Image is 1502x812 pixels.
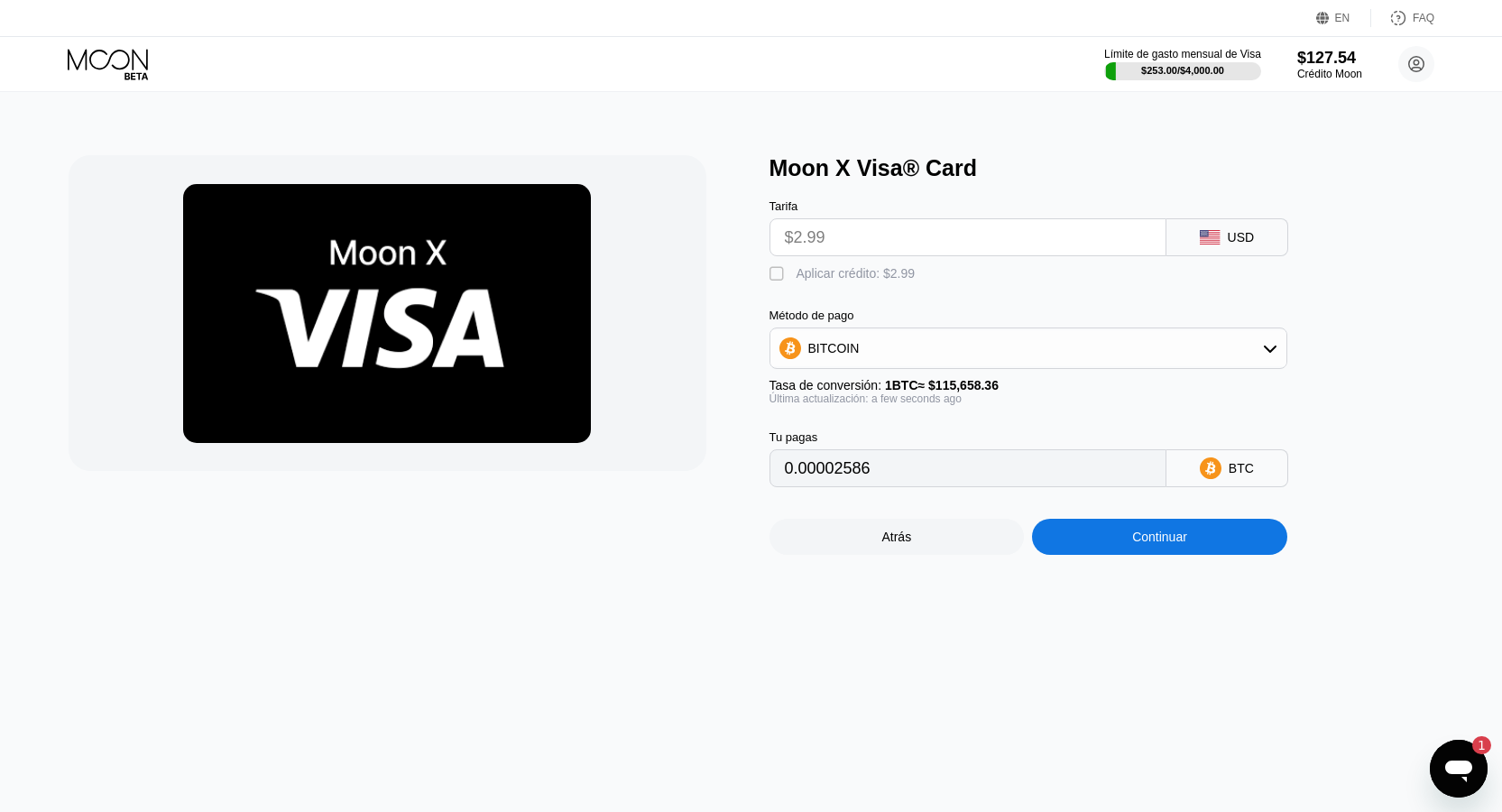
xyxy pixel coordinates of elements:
[1104,48,1261,60] div: Límite de gasto mensual de Visa
[1229,461,1254,475] div: BTC
[1335,12,1350,24] div: EN
[769,392,1287,405] div: Última actualización: a few seconds ago
[1455,736,1491,754] iframe: Número de mensajes sin leer
[1413,12,1434,24] div: FAQ
[1297,49,1362,68] div: $127.54
[885,378,999,392] span: 1 BTC ≈ $115,658.36
[769,519,1025,555] div: Atrás
[1297,68,1362,80] div: Crédito Moon
[1104,48,1261,80] div: Límite de gasto mensual de Visa$253.00/$4,000.00
[770,330,1286,366] div: BITCOIN
[881,530,911,544] div: Atrás
[769,199,1166,213] div: Tarifa
[769,378,1287,392] div: Tasa de conversión:
[797,266,916,281] div: Aplicar crédito: $2.99
[808,341,860,355] div: BITCOIN
[769,265,788,283] div: 
[1371,9,1434,27] div: FAQ
[1297,49,1362,80] div: $127.54Crédito Moon
[769,309,1287,322] div: Método de pago
[769,430,1166,444] div: Tu pagas
[785,219,1151,255] input: $0.00
[769,155,1452,181] div: Moon X Visa® Card
[1132,530,1187,544] div: Continuar
[1141,65,1224,76] div: $253.00 / $4,000.00
[1032,519,1287,555] div: Continuar
[1430,740,1488,798] iframe: Botón para iniciar la ventana de mensajería, 1 mensaje sin leer
[1316,9,1371,27] div: EN
[1228,230,1255,245] div: USD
